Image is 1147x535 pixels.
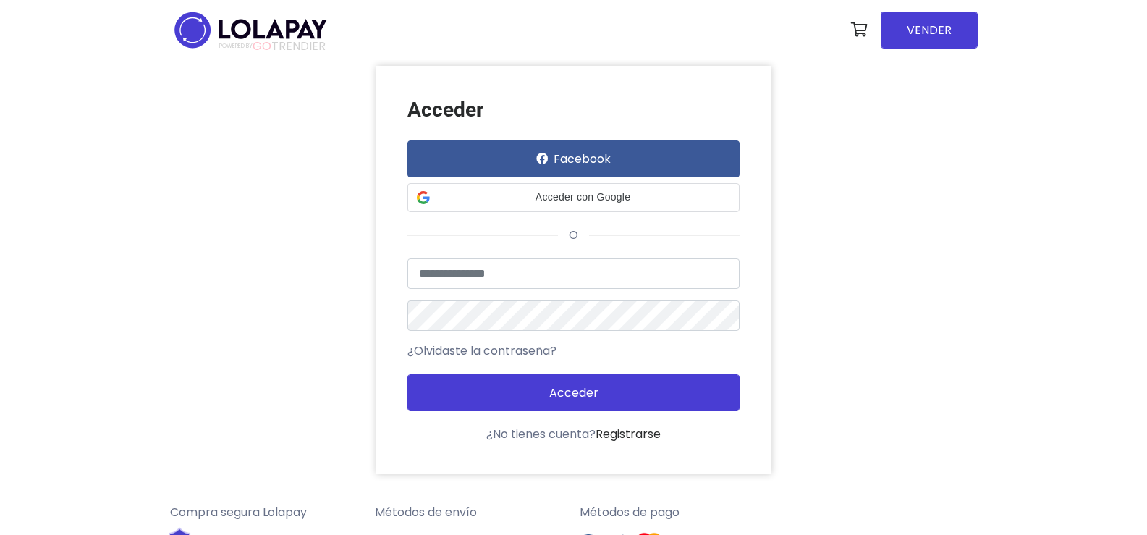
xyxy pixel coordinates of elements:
span: GO [253,38,271,54]
button: Facebook [407,140,740,177]
a: VENDER [881,12,978,49]
a: ¿Olvidaste la contraseña? [407,342,556,360]
span: Acceder con Google [436,190,730,205]
span: TRENDIER [219,40,326,53]
p: Métodos de pago [580,504,773,521]
button: Acceder [407,374,740,411]
p: Compra segura Lolapay [170,504,363,521]
p: Métodos de envío [375,504,568,521]
span: POWERED BY [219,42,253,50]
div: Acceder con Google [407,183,740,212]
h3: Acceder [407,98,740,122]
a: Registrarse [596,426,661,442]
span: o [558,227,589,243]
img: logo [170,7,331,53]
div: ¿No tienes cuenta? [407,426,740,443]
